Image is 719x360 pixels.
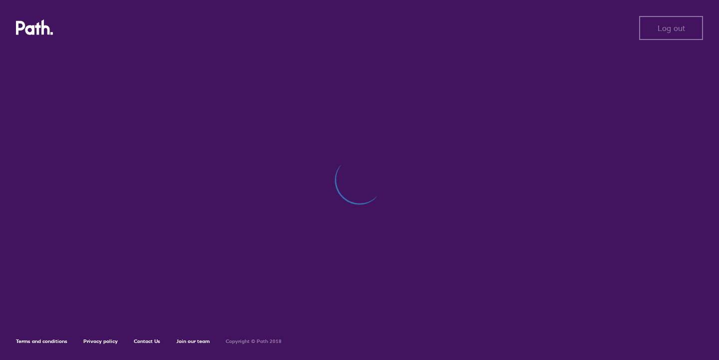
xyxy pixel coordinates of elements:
button: Log out [639,16,703,40]
a: Join our team [176,338,210,344]
a: Privacy policy [83,338,118,344]
a: Contact Us [134,338,160,344]
a: Terms and conditions [16,338,67,344]
span: Log out [658,23,685,32]
h6: Copyright © Path 2018 [226,338,282,344]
